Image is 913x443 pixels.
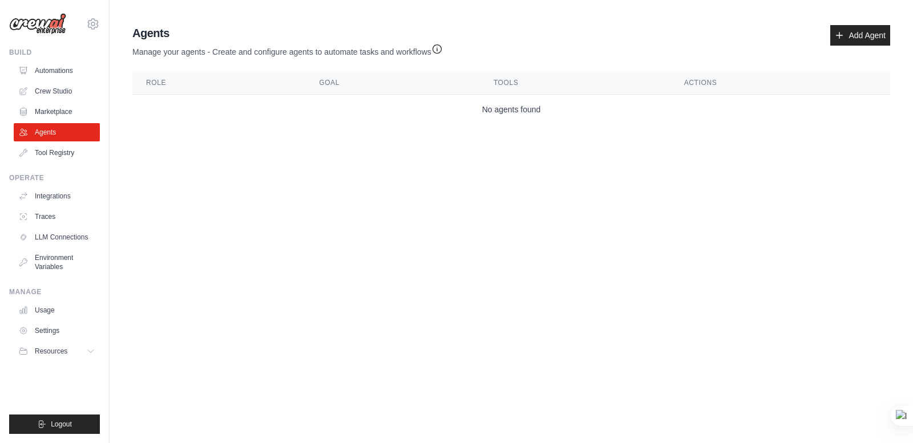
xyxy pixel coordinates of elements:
[830,25,890,46] a: Add Agent
[14,187,100,205] a: Integrations
[14,82,100,100] a: Crew Studio
[132,41,443,58] p: Manage your agents - Create and configure agents to automate tasks and workflows
[9,414,100,434] button: Logout
[14,342,100,360] button: Resources
[14,322,100,340] a: Settings
[132,25,443,41] h2: Agents
[9,173,100,182] div: Operate
[14,123,100,141] a: Agents
[670,71,890,95] th: Actions
[9,48,100,57] div: Build
[9,13,66,35] img: Logo
[305,71,480,95] th: Goal
[14,301,100,319] a: Usage
[14,62,100,80] a: Automations
[480,71,670,95] th: Tools
[35,347,67,356] span: Resources
[14,249,100,276] a: Environment Variables
[14,208,100,226] a: Traces
[51,420,72,429] span: Logout
[132,71,305,95] th: Role
[14,103,100,121] a: Marketplace
[14,228,100,246] a: LLM Connections
[9,287,100,296] div: Manage
[14,144,100,162] a: Tool Registry
[132,95,890,125] td: No agents found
